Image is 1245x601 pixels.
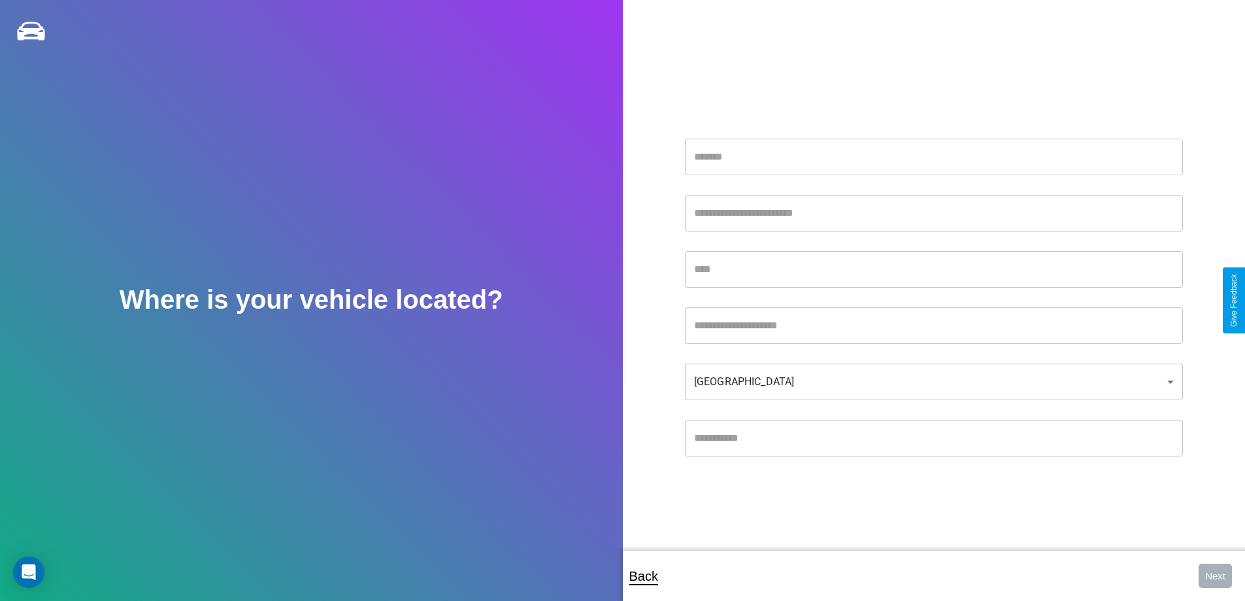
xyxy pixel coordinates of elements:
[1199,564,1232,588] button: Next
[1229,274,1238,327] div: Give Feedback
[120,285,503,315] h2: Where is your vehicle located?
[685,364,1183,400] div: [GEOGRAPHIC_DATA]
[13,557,44,588] div: Open Intercom Messenger
[629,564,658,588] p: Back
